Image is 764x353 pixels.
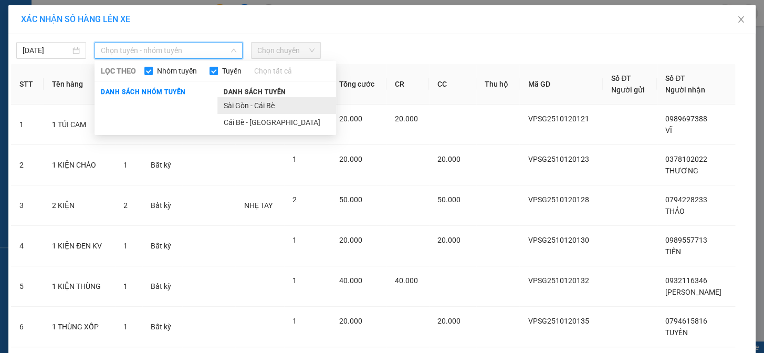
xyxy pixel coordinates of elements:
span: 1 [292,276,297,285]
span: 20.000 [437,317,461,325]
th: CC [429,64,476,105]
td: Bất kỳ [142,266,182,307]
span: VPSG2510120128 [528,195,589,204]
span: Tuyến [218,65,246,77]
span: Người gửi [611,86,645,94]
span: 0794615816 [665,317,707,325]
td: 5 [11,266,44,307]
td: 2 [11,145,44,185]
span: 0378102022 [665,155,707,163]
span: Số ĐT [611,74,631,82]
td: 3 [11,185,44,226]
span: 0932116346 [665,276,707,285]
span: 50.000 [339,195,362,204]
span: close [737,15,745,24]
td: 1 KIỆN ĐEN KV [44,226,115,266]
span: 40.000 [395,276,418,285]
td: 1 KIỆN THÙNG [44,266,115,307]
span: 20.000 [339,155,362,163]
span: TIÊN [665,247,681,256]
span: 1 [123,161,128,169]
th: Mã GD [519,64,603,105]
span: Danh sách nhóm tuyến [95,87,192,97]
span: VPSG2510120121 [528,115,589,123]
span: 20.000 [395,115,418,123]
span: VPSG2510120123 [528,155,589,163]
td: 2 KIỆN [44,185,115,226]
th: Tên hàng [44,64,115,105]
li: Cái Bè - [GEOGRAPHIC_DATA] [217,114,336,131]
span: TUYỀN [665,328,688,337]
span: 1 [292,317,297,325]
span: 2 [123,201,128,210]
th: Thu hộ [476,64,519,105]
span: Người nhận [665,86,705,94]
span: 0989557713 [665,236,707,244]
li: Sài Gòn - Cái Bè [217,97,336,114]
span: 2 [292,195,297,204]
span: Nhóm tuyến [153,65,201,77]
th: STT [11,64,44,105]
span: 1 [292,236,297,244]
span: 1 [292,155,297,163]
span: 1 [123,242,128,250]
td: 1 TÚI CAM [44,105,115,145]
span: Chọn tuyến - nhóm tuyến [101,43,236,58]
span: Chọn chuyến [257,43,315,58]
td: 1 THÙNG XỐP [44,307,115,347]
span: LỌC THEO [101,65,136,77]
span: THẢO [665,207,685,215]
th: CR [386,64,429,105]
span: 50.000 [437,195,461,204]
td: Bất kỳ [142,307,182,347]
span: Danh sách tuyến [217,87,292,97]
td: 1 KIỆN CHÁO [44,145,115,185]
span: 1 [123,282,128,290]
th: Tổng cước [331,64,386,105]
input: 12/10/2025 [23,45,70,56]
td: 1 [11,105,44,145]
span: 20.000 [339,236,362,244]
span: 1 [123,323,128,331]
span: NHẸ TAY [244,201,272,210]
button: Close [726,5,756,35]
span: VPSG2510120132 [528,276,589,285]
span: VĨ [665,126,672,134]
span: VPSG2510120130 [528,236,589,244]
span: [PERSON_NAME] [665,288,721,296]
td: 4 [11,226,44,266]
a: Chọn tất cả [254,65,292,77]
span: 20.000 [437,236,461,244]
span: 0989697388 [665,115,707,123]
span: 40.000 [339,276,362,285]
span: XÁC NHẬN SỐ HÀNG LÊN XE [21,14,130,24]
td: Bất kỳ [142,185,182,226]
span: Số ĐT [665,74,685,82]
span: 20.000 [437,155,461,163]
span: 0794228233 [665,195,707,204]
td: 6 [11,307,44,347]
td: Bất kỳ [142,145,182,185]
span: 20.000 [339,115,362,123]
span: 20.000 [339,317,362,325]
td: Bất kỳ [142,226,182,266]
span: down [231,47,237,54]
span: THƯƠNG [665,167,698,175]
span: VPSG2510120135 [528,317,589,325]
